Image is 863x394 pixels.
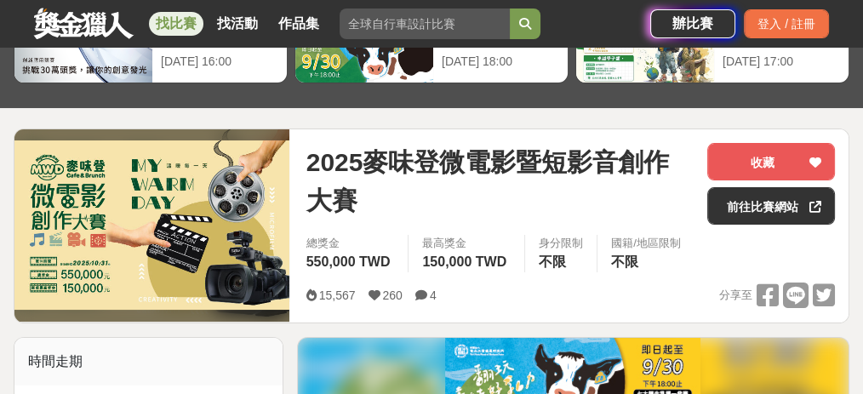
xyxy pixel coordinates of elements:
span: 不限 [611,254,638,269]
a: 找比賽 [149,12,203,36]
span: 不限 [539,254,566,269]
div: 國籍/地區限制 [611,235,681,252]
div: [DATE] 17:00 [723,53,840,71]
span: 260 [382,288,402,302]
a: 找活動 [210,12,265,36]
div: 登入 / 註冊 [744,9,829,38]
span: 550,000 TWD [306,254,391,269]
input: 全球自行車設計比賽 [340,9,510,39]
div: [DATE] 18:00 [442,53,559,71]
a: 前往比賽網站 [707,187,835,225]
span: 總獎金 [306,235,395,252]
span: 150,000 TWD [422,254,506,269]
img: Cover Image [14,140,289,310]
a: 辦比賽 [650,9,735,38]
span: 分享至 [719,283,752,308]
div: 身分限制 [539,235,583,252]
span: 15,567 [319,288,356,302]
div: [DATE] 16:00 [161,53,278,71]
span: 4 [430,288,437,302]
div: 時間走期 [14,338,283,385]
a: 作品集 [271,12,326,36]
span: 2025麥味登微電影暨短影音創作大賽 [306,143,694,220]
button: 收藏 [707,143,835,180]
span: 最高獎金 [422,235,511,252]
